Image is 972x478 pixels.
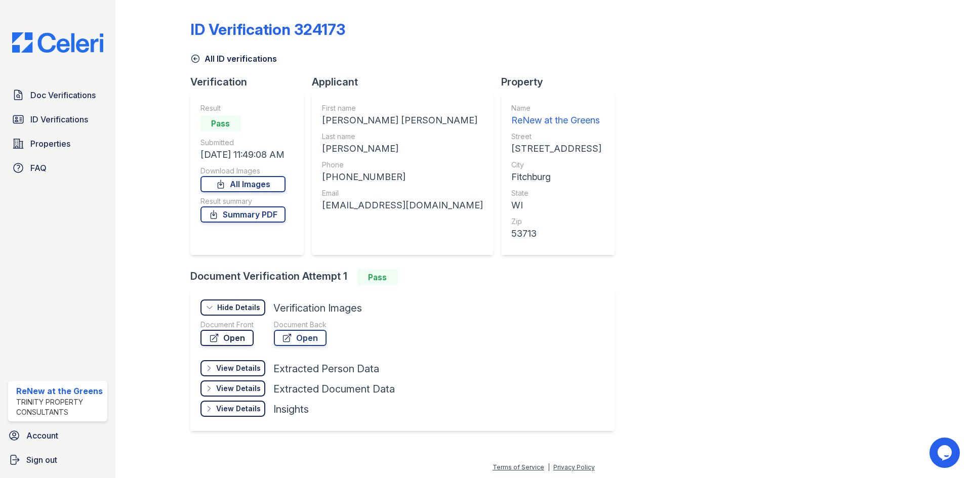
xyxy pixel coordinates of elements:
div: Trinity Property Consultants [16,397,103,417]
div: Document Back [274,320,327,330]
a: Doc Verifications [8,85,107,105]
div: [PERSON_NAME] [322,142,483,156]
div: Street [511,132,601,142]
a: Account [4,425,111,446]
div: Document Front [200,320,254,330]
div: State [511,188,601,198]
div: Submitted [200,138,286,148]
div: Pass [200,115,241,132]
div: Verification [190,75,312,89]
div: Extracted Person Data [273,362,379,376]
a: All ID verifications [190,53,277,65]
img: CE_Logo_Blue-a8612792a0a2168367f1c8372b55b34899dd931a85d93a1a3d3e32e68fde9ad4.png [4,32,111,53]
div: ID Verification 324173 [190,20,345,38]
div: Hide Details [217,302,260,313]
div: Extracted Document Data [273,382,395,396]
div: Result [200,103,286,113]
div: Email [322,188,483,198]
div: Last name [322,132,483,142]
div: Result summary [200,196,286,206]
a: Open [274,330,327,346]
span: FAQ [30,162,47,174]
div: View Details [216,404,261,414]
a: All Images [200,176,286,192]
div: [PHONE_NUMBER] [322,170,483,184]
a: Privacy Policy [553,463,595,471]
span: Properties [30,138,70,150]
div: Applicant [312,75,501,89]
div: [EMAIL_ADDRESS][DOMAIN_NAME] [322,198,483,212]
div: Name [511,103,601,113]
div: 53713 [511,227,601,241]
a: Sign out [4,450,111,470]
div: [DATE] 11:49:08 AM [200,148,286,162]
iframe: chat widget [929,438,962,468]
span: Account [26,429,58,442]
a: FAQ [8,158,107,178]
div: Document Verification Attempt 1 [190,269,623,285]
span: ID Verifications [30,113,88,125]
div: Insights [273,402,309,416]
div: ReNew at the Greens [16,385,103,397]
div: View Details [216,363,261,373]
div: Property [501,75,623,89]
a: ID Verifications [8,109,107,129]
div: Download Images [200,166,286,176]
a: Open [200,330,254,346]
div: Pass [357,269,398,285]
div: First name [322,103,483,113]
a: Properties [8,134,107,154]
a: Terms of Service [493,463,544,471]
span: Sign out [26,454,57,466]
div: Phone [322,160,483,170]
div: [STREET_ADDRESS] [511,142,601,156]
span: Doc Verifications [30,89,96,101]
div: WI [511,198,601,212]
div: [PERSON_NAME] [PERSON_NAME] [322,113,483,127]
div: Zip [511,216,601,227]
div: | [548,463,550,471]
div: Fitchburg [511,170,601,184]
div: Verification Images [273,301,362,315]
a: Name ReNew at the Greens [511,103,601,127]
a: Summary PDF [200,206,286,223]
div: ReNew at the Greens [511,113,601,127]
div: City [511,160,601,170]
div: View Details [216,383,261,394]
